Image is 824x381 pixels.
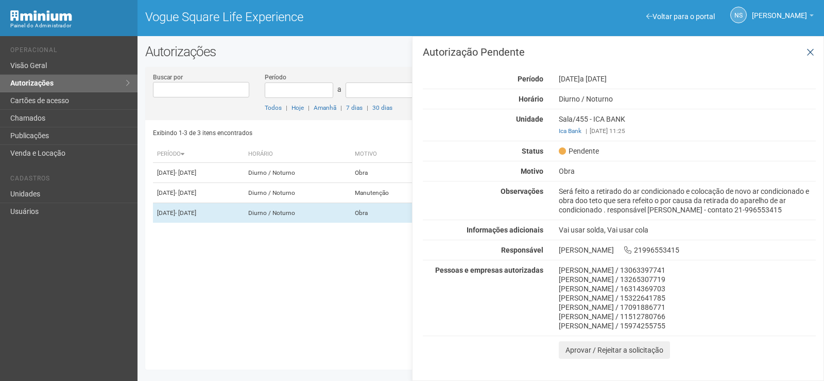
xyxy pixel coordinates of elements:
[516,115,543,123] strong: Unidade
[559,341,670,359] button: Aprovar / Rejeitar a solicitação
[175,189,196,196] span: - [DATE]
[551,225,823,235] div: Vai usar solda, Vai usar cola
[337,85,341,93] span: a
[153,183,245,203] td: [DATE]
[10,21,130,30] div: Painel do Administrador
[314,104,336,111] a: Amanhã
[308,104,310,111] span: |
[145,10,473,24] h1: Vogue Square Life Experience
[351,183,432,203] td: Manutenção
[551,94,823,104] div: Diurno / Noturno
[372,104,392,111] a: 30 dias
[730,7,747,23] a: NS
[145,44,816,59] h2: Autorizações
[559,266,816,275] div: [PERSON_NAME] / 13063397741
[286,104,287,111] span: |
[153,125,477,141] div: Exibindo 1-3 de 3 itens encontrados
[519,95,543,103] strong: Horário
[580,75,607,83] span: a [DATE]
[153,73,183,82] label: Buscar por
[551,187,823,214] div: Será feito a retirado do ar condicionado e colocação de novo ar condicionado e obra doo teto que ...
[265,104,282,111] a: Todos
[340,104,342,111] span: |
[752,13,814,21] a: [PERSON_NAME]
[559,303,816,312] div: [PERSON_NAME] / 17091886771
[586,127,587,135] span: |
[351,203,432,223] td: Obra
[551,114,823,136] div: Sala/455 - ICA BANK
[559,284,816,293] div: [PERSON_NAME] / 16314369703
[435,266,543,274] strong: Pessoas e empresas autorizadas
[265,73,286,82] label: Período
[346,104,363,111] a: 7 dias
[551,167,823,176] div: Obra
[501,246,543,254] strong: Responsável
[10,46,130,57] li: Operacional
[244,146,350,163] th: Horário
[175,209,196,217] span: - [DATE]
[559,146,599,156] span: Pendente
[367,104,368,111] span: |
[752,2,807,20] span: Nicolle Silva
[551,74,823,84] div: [DATE]
[501,187,543,195] strong: Observações
[351,146,432,163] th: Motivo
[521,167,543,175] strong: Motivo
[423,47,816,57] h3: Autorização Pendente
[244,163,350,183] td: Diurno / Noturno
[559,312,816,321] div: [PERSON_NAME] / 11512780766
[10,10,72,21] img: Minium
[559,321,816,330] div: [PERSON_NAME] / 15974255755
[559,126,816,136] div: [DATE] 11:25
[351,163,432,183] td: Obra
[559,127,581,135] a: Ica Bank
[467,226,543,234] strong: Informações adicionais
[244,183,350,203] td: Diurno / Noturno
[175,169,196,176] span: - [DATE]
[646,12,715,21] a: Voltar para o portal
[518,75,543,83] strong: Período
[153,146,245,163] th: Período
[153,163,245,183] td: [DATE]
[551,245,823,255] div: [PERSON_NAME] 21996553415
[291,104,304,111] a: Hoje
[153,203,245,223] td: [DATE]
[559,293,816,303] div: [PERSON_NAME] / 15322641785
[559,275,816,284] div: [PERSON_NAME] / 13265307719
[10,175,130,186] li: Cadastros
[522,147,543,155] strong: Status
[244,203,350,223] td: Diurno / Noturno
